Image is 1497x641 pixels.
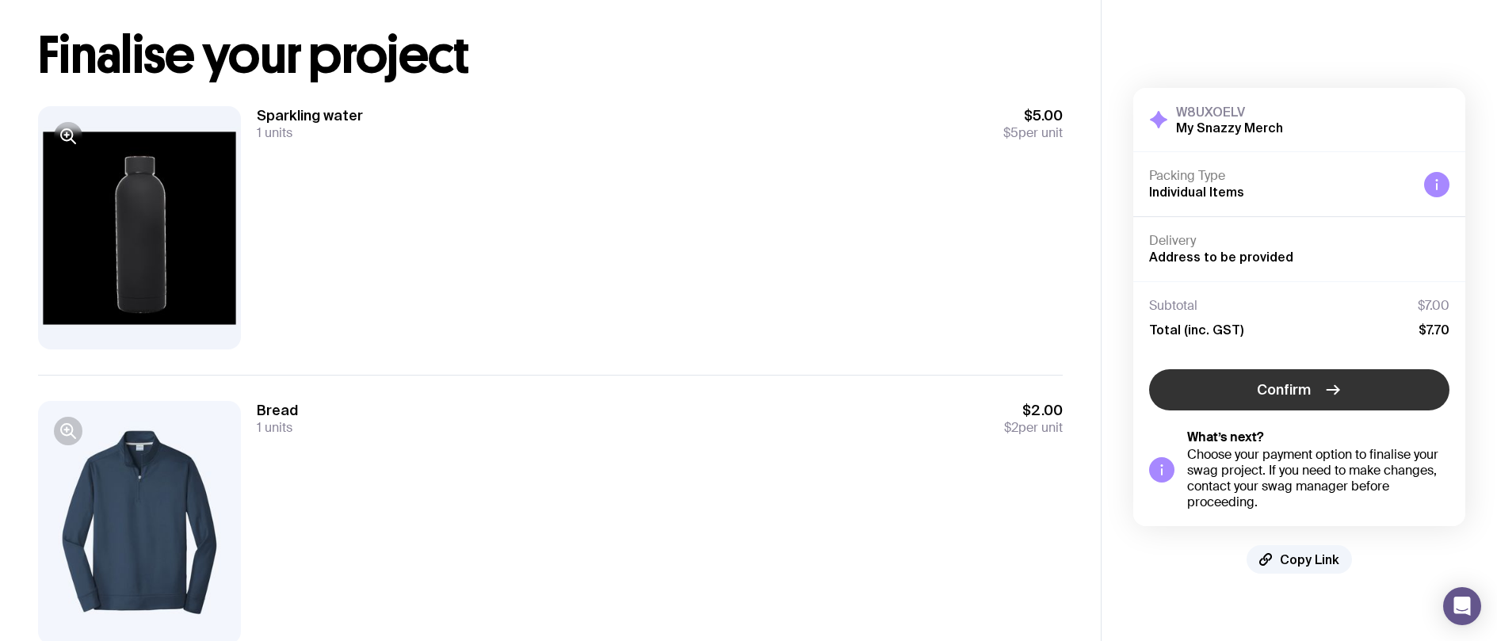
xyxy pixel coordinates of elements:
[1280,551,1339,567] span: Copy Link
[1003,124,1018,141] span: $5
[257,106,363,125] h3: Sparkling water
[1149,322,1243,338] span: Total (inc. GST)
[1149,168,1411,184] h4: Packing Type
[1257,380,1311,399] span: Confirm
[1149,369,1449,410] button: Confirm
[1149,233,1449,249] h4: Delivery
[1187,447,1449,510] div: Choose your payment option to finalise your swag project. If you need to make changes, contact yo...
[1004,420,1063,436] span: per unit
[1418,298,1449,314] span: $7.00
[1247,545,1352,574] button: Copy Link
[1149,298,1197,314] span: Subtotal
[1004,419,1018,436] span: $2
[38,30,1063,81] h1: Finalise your project
[1419,322,1449,338] span: $7.70
[1187,429,1449,445] h5: What’s next?
[1149,250,1293,264] span: Address to be provided
[1149,185,1244,199] span: Individual Items
[257,124,292,141] span: 1 units
[1176,104,1283,120] h3: W8UXOELV
[1176,120,1283,135] h2: My Snazzy Merch
[1003,106,1063,125] span: $5.00
[257,419,292,436] span: 1 units
[1004,401,1063,420] span: $2.00
[1443,587,1481,625] div: Open Intercom Messenger
[1003,125,1063,141] span: per unit
[257,401,298,420] h3: Bread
